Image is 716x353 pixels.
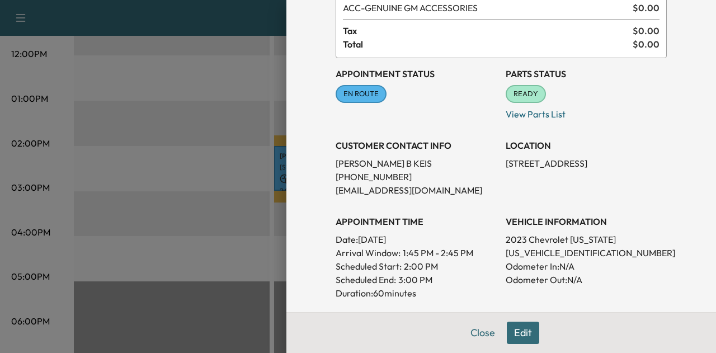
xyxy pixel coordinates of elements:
span: GENUINE GM ACCESSORIES [343,1,628,15]
span: 1:45 PM - 2:45 PM [403,246,473,260]
span: Tax [343,24,633,37]
h3: Appointment Status [336,67,497,81]
p: Scheduled Start: [336,260,402,273]
h3: CUSTOMER CONTACT INFO [336,139,497,152]
span: EN ROUTE [337,88,385,100]
p: Odometer Out: N/A [506,273,667,286]
p: 3:00 PM [398,273,432,286]
h3: Parts Status [506,67,667,81]
p: [PHONE_NUMBER] [336,170,497,183]
span: $ 0.00 [633,37,660,51]
p: [PERSON_NAME] B KEIS [336,157,497,170]
p: View Parts List [506,103,667,121]
p: 2023 Chevrolet [US_STATE] [506,233,667,246]
span: Total [343,37,633,51]
button: Close [463,322,502,344]
span: $ 0.00 [633,24,660,37]
span: $ 0.00 [633,1,660,15]
span: READY [507,88,545,100]
button: Edit [507,322,539,344]
p: Date: [DATE] [336,233,497,246]
p: [STREET_ADDRESS] [506,157,667,170]
h3: VEHICLE INFORMATION [506,215,667,228]
h3: LOCATION [506,139,667,152]
p: Arrival Window: [336,246,497,260]
p: Duration: 60 minutes [336,286,497,300]
p: Scheduled End: [336,273,396,286]
p: 2:00 PM [404,260,438,273]
p: [US_VEHICLE_IDENTIFICATION_NUMBER] [506,246,667,260]
p: [EMAIL_ADDRESS][DOMAIN_NAME] [336,183,497,197]
p: Odometer In: N/A [506,260,667,273]
h3: APPOINTMENT TIME [336,215,497,228]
